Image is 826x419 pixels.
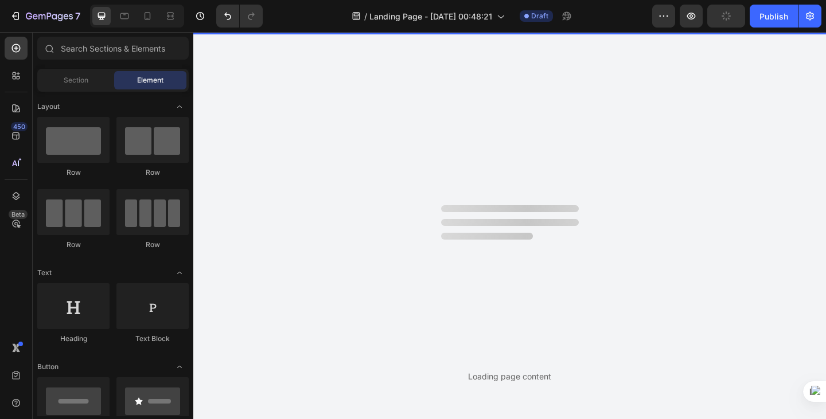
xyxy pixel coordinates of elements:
[170,264,189,282] span: Toggle open
[116,240,189,250] div: Row
[170,97,189,116] span: Toggle open
[37,268,52,278] span: Text
[9,210,28,219] div: Beta
[37,167,110,178] div: Row
[468,370,551,382] div: Loading page content
[759,10,788,22] div: Publish
[137,75,163,85] span: Element
[37,37,189,60] input: Search Sections & Elements
[37,362,59,372] span: Button
[37,101,60,112] span: Layout
[531,11,548,21] span: Draft
[216,5,263,28] div: Undo/Redo
[116,167,189,178] div: Row
[116,334,189,344] div: Text Block
[37,240,110,250] div: Row
[75,9,80,23] p: 7
[11,122,28,131] div: 450
[369,10,492,22] span: Landing Page - [DATE] 00:48:21
[170,358,189,376] span: Toggle open
[64,75,88,85] span: Section
[5,5,85,28] button: 7
[37,334,110,344] div: Heading
[364,10,367,22] span: /
[750,5,798,28] button: Publish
